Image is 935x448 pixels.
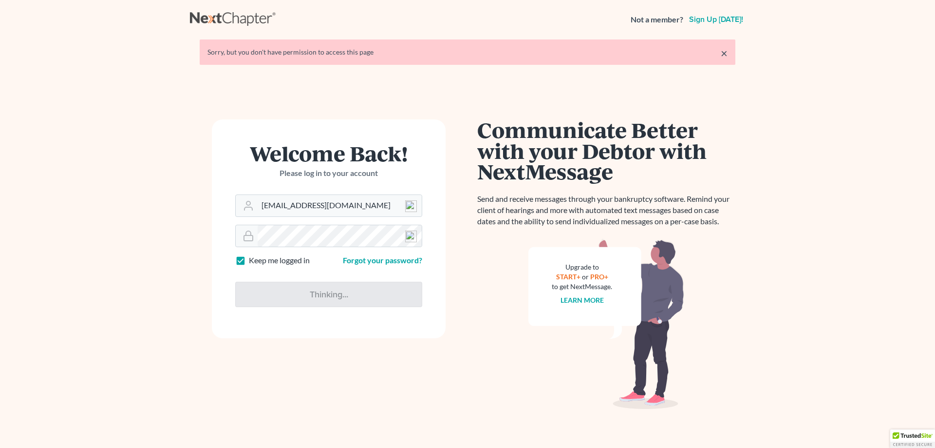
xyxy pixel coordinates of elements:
img: npw-badge-icon-locked.svg [405,231,417,242]
p: Send and receive messages through your bankruptcy software. Remind your client of hearings and mo... [477,194,735,227]
img: npw-badge-icon-locked.svg [405,200,417,212]
img: nextmessage_bg-59042aed3d76b12b5cd301f8e5b87938c9018125f34e5fa2b7a6b67550977c72.svg [528,239,684,409]
input: Email Address [258,195,422,216]
label: Keep me logged in [249,255,310,266]
a: Forgot your password? [343,255,422,265]
div: Sorry, but you don't have permission to access this page [207,47,728,57]
p: Please log in to your account [235,168,422,179]
a: × [721,47,728,59]
h1: Welcome Back! [235,143,422,164]
a: Learn more [561,296,604,304]
div: to get NextMessage. [552,282,612,292]
a: Sign up [DATE]! [687,16,745,23]
a: PRO+ [590,273,608,281]
div: Upgrade to [552,262,612,272]
div: TrustedSite Certified [890,429,935,448]
h1: Communicate Better with your Debtor with NextMessage [477,119,735,182]
a: START+ [556,273,580,281]
strong: Not a member? [631,14,683,25]
span: or [582,273,589,281]
input: Thinking... [235,282,422,307]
